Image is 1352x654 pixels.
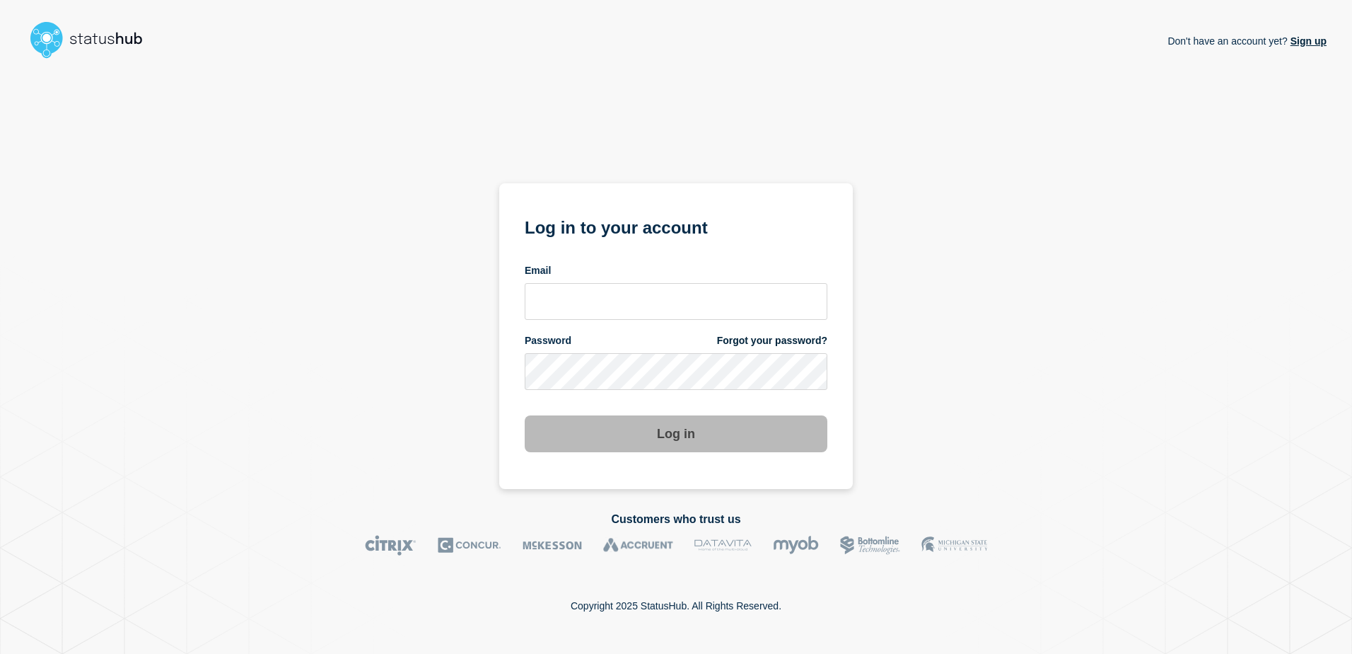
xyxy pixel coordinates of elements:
[603,535,673,556] img: Accruent logo
[571,600,781,612] p: Copyright 2025 StatusHub. All Rights Reserved.
[773,535,819,556] img: myob logo
[840,535,900,556] img: Bottomline logo
[525,415,827,452] button: Log in
[717,334,827,348] a: Forgot your password?
[525,213,827,239] h1: Log in to your account
[365,535,416,556] img: Citrix logo
[25,513,1327,526] h2: Customers who trust us
[525,334,571,348] span: Password
[1288,35,1327,47] a: Sign up
[525,264,551,277] span: Email
[1167,24,1327,58] p: Don't have an account yet?
[525,283,827,320] input: email input
[438,535,501,556] img: Concur logo
[25,17,160,62] img: StatusHub logo
[921,535,987,556] img: MSU logo
[525,353,827,390] input: password input
[523,535,582,556] img: McKesson logo
[694,535,752,556] img: DataVita logo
